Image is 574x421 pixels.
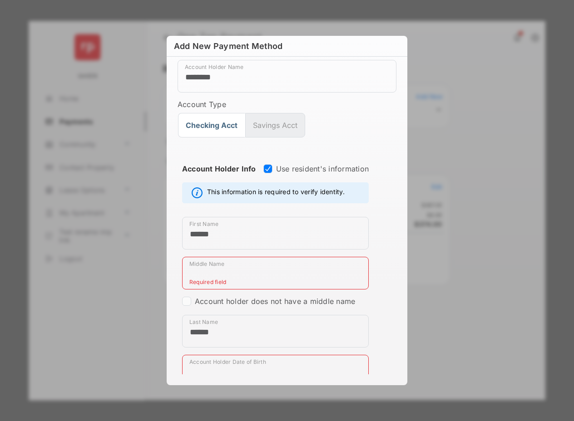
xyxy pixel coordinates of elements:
strong: Account Holder Info [182,164,256,190]
button: Savings Acct [245,113,305,137]
button: Checking Acct [178,113,245,137]
label: Account holder does not have a middle name [195,297,355,306]
span: This information is required to verify identity. [207,187,345,198]
div: Add New Payment Method [174,41,282,51]
label: Use resident's information [276,164,369,173]
label: Account Type [178,100,396,109]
